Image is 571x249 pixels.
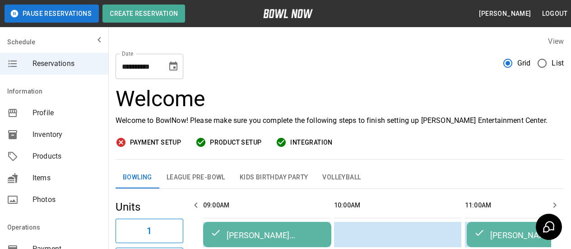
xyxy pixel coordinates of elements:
h5: Units [116,200,183,214]
button: League Pre-Bowl [159,167,232,188]
button: Pause Reservations [5,5,99,23]
button: [PERSON_NAME] [475,5,534,22]
span: Profile [32,108,101,118]
span: Grid [517,58,531,69]
p: Welcome to BowlNow! Please make sure you complete the following steps to finish setting up [PERSO... [116,115,564,126]
th: 10:00AM [334,193,461,218]
span: Integration [290,137,332,148]
span: Product Setup [210,137,261,148]
button: Choose date, selected date is Sep 21, 2025 [164,57,182,75]
div: inventory tabs [116,167,564,188]
span: Reservations [32,58,101,69]
span: Items [32,173,101,183]
button: Volleyball [315,167,368,188]
h6: 1 [147,224,152,238]
button: Kids Birthday Party [232,167,316,188]
span: Payment Setup [130,137,181,148]
button: 1 [116,219,183,243]
h3: Welcome [116,86,564,112]
div: [PERSON_NAME] PREBOWL [210,229,324,240]
label: View [548,37,564,46]
button: Logout [539,5,571,22]
img: logo [263,9,313,18]
span: Inventory [32,129,101,140]
span: Photos [32,194,101,205]
button: Create Reservation [102,5,185,23]
span: List [552,58,564,69]
button: Bowling [116,167,159,188]
span: Products [32,151,101,162]
th: 09:00AM [203,193,330,218]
